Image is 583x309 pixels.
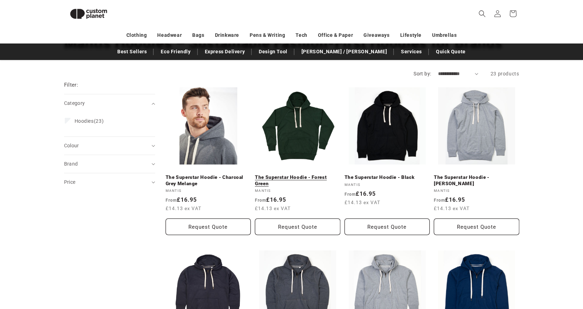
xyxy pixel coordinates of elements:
[432,29,457,41] a: Umbrellas
[491,71,519,76] span: 23 products
[397,46,425,58] a: Services
[250,29,285,41] a: Pens & Writing
[414,71,431,76] label: Sort by:
[466,233,583,309] iframe: Chat Widget
[64,173,155,191] summary: Price
[166,219,251,235] button: Request Quote
[64,81,78,89] h2: Filter:
[255,219,340,235] button: Request Quote
[64,161,78,167] span: Brand
[318,29,353,41] a: Office & Paper
[296,29,307,41] a: Tech
[201,46,249,58] a: Express Delivery
[434,174,519,187] a: The Superstar Hoodie - [PERSON_NAME]
[75,118,104,124] span: (23)
[400,29,422,41] a: Lifestyle
[64,143,79,148] span: Colour
[345,174,430,181] a: The Superstar Hoodie - Black
[432,46,469,58] a: Quick Quote
[474,6,490,21] summary: Search
[64,3,113,25] img: Custom Planet
[298,46,390,58] a: [PERSON_NAME] / [PERSON_NAME]
[64,100,85,106] span: Category
[363,29,389,41] a: Giveaways
[64,137,155,155] summary: Colour (0 selected)
[64,179,76,185] span: Price
[157,46,194,58] a: Eco Friendly
[434,219,519,235] button: Request Quote
[166,174,251,187] a: The Superstar Hoodie - Charcoal Grey Melange
[192,29,204,41] a: Bags
[157,29,182,41] a: Headwear
[64,155,155,173] summary: Brand (0 selected)
[64,94,155,112] summary: Category (0 selected)
[215,29,239,41] a: Drinkware
[75,118,94,124] span: Hoodies
[114,46,150,58] a: Best Sellers
[126,29,147,41] a: Clothing
[255,174,340,187] a: The Superstar Hoodie - Forest Green
[345,219,430,235] button: Request Quote
[255,46,291,58] a: Design Tool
